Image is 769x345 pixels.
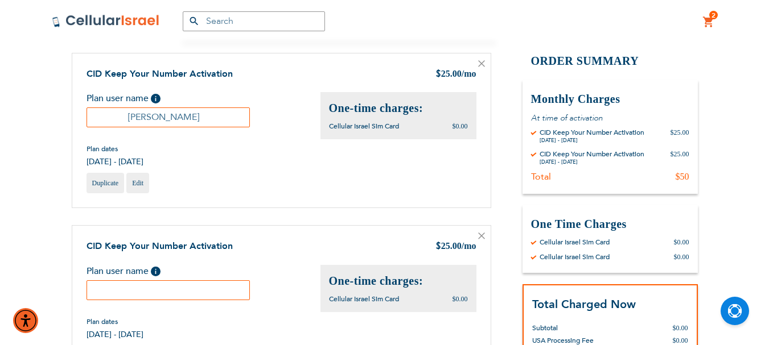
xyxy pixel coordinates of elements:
div: Accessibility Menu [13,308,38,333]
span: Duplicate [92,179,119,187]
img: Cellular Israel Logo [52,14,160,28]
div: $25.00 [671,149,689,165]
div: 25.00 [435,68,476,81]
div: $0.00 [674,252,689,261]
span: Cellular Israel Sim Card [329,122,399,131]
span: Plan user name [87,92,149,105]
h3: One Time Charges [531,217,689,232]
span: USA Processing Fee [532,336,594,345]
span: Edit [132,179,143,187]
h3: Monthly Charges [531,92,689,107]
span: /mo [462,241,476,251]
span: 2 [712,11,715,20]
a: CID Keep Your Number Activation [87,68,233,80]
a: CID Keep Your Number Activation [87,240,233,252]
a: 2 [702,15,715,29]
span: $0.00 [673,336,688,344]
h2: One-time charges: [329,273,468,289]
span: /mo [462,69,476,78]
span: $0.00 [673,324,688,332]
span: Cellular Israel Sim Card [329,294,399,304]
span: $ [435,240,441,253]
span: Help [151,267,161,276]
div: CID Keep Your Number Activation [540,128,644,137]
span: $0.00 [453,295,468,303]
span: Help [151,94,161,103]
span: Plan dates [87,317,143,326]
div: Cellular Israel Sim Card [540,252,610,261]
a: Edit [126,173,149,193]
h2: One-time charges: [329,101,468,116]
p: At time of activation [531,113,689,123]
div: Total [531,171,551,182]
span: [DATE] - [DATE] [87,329,143,340]
div: $50 [676,171,689,182]
div: Cellular Israel Sim Card [540,238,610,247]
h2: Order Summary [523,53,698,69]
th: Subtotal [532,313,642,334]
div: $25.00 [671,128,689,144]
strong: Total Charged Now [532,297,636,312]
div: [DATE] - [DATE] [540,159,644,165]
div: CID Keep Your Number Activation [540,149,644,159]
span: $0.00 [453,122,468,130]
span: $ [435,68,441,81]
span: Plan user name [87,265,149,277]
input: Search [183,11,325,31]
div: 25.00 [435,240,476,253]
span: Plan dates [87,144,143,153]
div: [DATE] - [DATE] [540,137,644,144]
div: $0.00 [674,238,689,247]
span: [DATE] - [DATE] [87,156,143,167]
a: Duplicate [87,173,125,193]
